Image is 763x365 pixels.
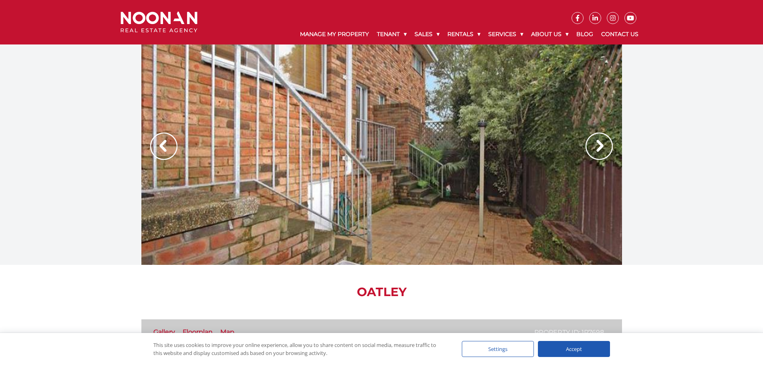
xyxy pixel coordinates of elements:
[527,24,572,44] a: About Us
[572,24,597,44] a: Blog
[484,24,527,44] a: Services
[538,341,610,357] div: Accept
[153,341,446,357] div: This site uses cookies to improve your online experience, allow you to share content on social me...
[296,24,373,44] a: Manage My Property
[411,24,443,44] a: Sales
[220,328,234,336] a: Map
[183,328,213,336] a: Floorplan
[534,327,604,337] p: Property ID: 1P7698
[141,285,622,299] h1: OATLEY
[373,24,411,44] a: Tenant
[462,341,534,357] div: Settings
[597,24,642,44] a: Contact Us
[150,133,177,160] img: Arrow slider
[121,12,197,33] img: Noonan Real Estate Agency
[586,133,613,160] img: Arrow slider
[443,24,484,44] a: Rentals
[153,328,175,336] a: Gallery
